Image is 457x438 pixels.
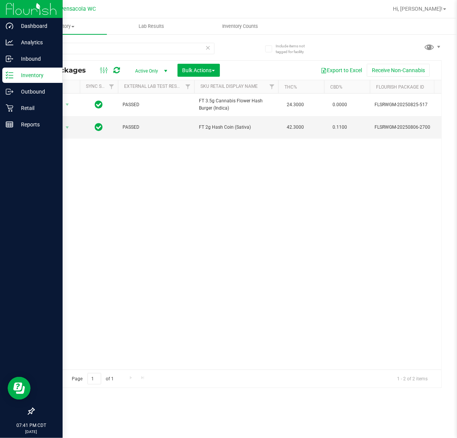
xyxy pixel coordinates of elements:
a: Sku Retail Display Name [200,84,258,89]
span: Hi, [PERSON_NAME]! [393,6,442,12]
span: Include items not tagged for facility [276,43,314,55]
a: Inventory [18,18,107,34]
span: Inventory Counts [212,23,268,30]
a: CBD% [330,84,342,90]
span: 42.3000 [283,122,308,133]
a: Filter [105,80,118,93]
inline-svg: Reports [6,121,13,128]
span: In Sync [95,99,103,110]
span: Pensacola WC [60,6,96,12]
a: Lab Results [107,18,195,34]
a: THC% [284,84,297,90]
p: Dashboard [13,21,59,31]
a: Filter [266,80,278,93]
span: FLSRWGM-20250806-2700 [375,124,449,131]
span: 1 - 2 of 2 items [391,373,434,385]
span: FT 2g Hash Coin (Sativa) [199,124,274,131]
span: Clear [205,43,211,53]
p: 07:41 PM CDT [3,422,59,429]
p: [DATE] [3,429,59,435]
inline-svg: Inbound [6,55,13,63]
inline-svg: Inventory [6,71,13,79]
span: select [63,122,72,133]
span: Page of 1 [65,373,120,385]
input: Search Package ID, Item Name, SKU, Lot or Part Number... [34,43,215,54]
span: PASSED [123,101,190,108]
inline-svg: Analytics [6,39,13,46]
button: Bulk Actions [178,64,220,77]
span: 0.1100 [329,122,351,133]
inline-svg: Dashboard [6,22,13,30]
p: Reports [13,120,59,129]
span: Bulk Actions [182,67,215,73]
a: Flourish Package ID [376,84,424,90]
iframe: Resource center [8,377,31,400]
span: 0.0000 [329,99,351,110]
span: FT 3.5g Cannabis Flower Hash Burger (Indica) [199,97,274,112]
span: select [63,99,72,110]
span: 24.3000 [283,99,308,110]
span: In Sync [95,122,103,133]
inline-svg: Outbound [6,88,13,95]
span: Inventory [18,23,107,30]
span: PASSED [123,124,190,131]
button: Receive Non-Cannabis [367,64,430,77]
span: All Packages [40,66,94,74]
p: Analytics [13,38,59,47]
span: FLSRWGM-20250825-517 [375,101,449,108]
button: Export to Excel [316,64,367,77]
a: Inventory Counts [196,18,284,34]
p: Retail [13,103,59,113]
a: External Lab Test Result [124,84,184,89]
input: 1 [87,373,101,385]
inline-svg: Retail [6,104,13,112]
a: Sync Status [86,84,115,89]
a: Filter [182,80,194,93]
p: Inbound [13,54,59,63]
p: Inventory [13,71,59,80]
span: Lab Results [128,23,174,30]
p: Outbound [13,87,59,96]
